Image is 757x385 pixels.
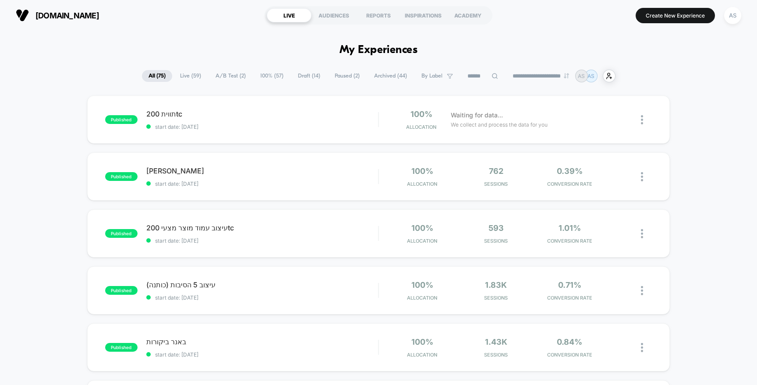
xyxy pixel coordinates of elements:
[401,8,446,22] div: INSPIRATIONS
[407,352,437,358] span: Allocation
[340,44,418,57] h1: My Experiences
[16,9,29,22] img: Visually logo
[146,294,378,301] span: start date: [DATE]
[461,352,531,358] span: Sessions
[641,172,643,181] img: close
[146,109,378,118] span: תווית 200tc
[142,70,172,82] span: All ( 75 )
[559,223,581,233] span: 1.01%
[35,11,99,20] span: [DOMAIN_NAME]
[485,280,507,290] span: 1.83k
[446,8,490,22] div: ACADEMY
[451,120,548,129] span: We collect and process the data for you
[105,286,138,295] span: published
[146,337,378,346] span: באנר ביקורות
[254,70,290,82] span: 100% ( 57 )
[557,166,583,176] span: 0.39%
[173,70,208,82] span: Live ( 59 )
[461,181,531,187] span: Sessions
[105,343,138,352] span: published
[146,124,378,130] span: start date: [DATE]
[328,70,366,82] span: Paused ( 2 )
[411,166,433,176] span: 100%
[267,8,311,22] div: LIVE
[535,238,604,244] span: CONVERSION RATE
[311,8,356,22] div: AUDIENCES
[411,280,433,290] span: 100%
[641,286,643,295] img: close
[407,238,437,244] span: Allocation
[368,70,414,82] span: Archived ( 44 )
[488,223,504,233] span: 593
[13,8,102,22] button: [DOMAIN_NAME]
[587,73,594,79] p: AS
[461,295,531,301] span: Sessions
[411,223,433,233] span: 100%
[558,280,581,290] span: 0.71%
[105,229,138,238] span: published
[146,223,378,232] span: עיצוב עמוד מוצר מצעי 200tc
[535,181,604,187] span: CONVERSION RATE
[105,115,138,124] span: published
[356,8,401,22] div: REPORTS
[489,166,503,176] span: 762
[724,7,741,24] div: AS
[636,8,715,23] button: Create New Experience
[406,124,436,130] span: Allocation
[146,351,378,358] span: start date: [DATE]
[641,343,643,352] img: close
[641,229,643,238] img: close
[410,109,432,119] span: 100%
[451,110,503,120] span: Waiting for data...
[146,237,378,244] span: start date: [DATE]
[146,180,378,187] span: start date: [DATE]
[105,172,138,181] span: published
[291,70,327,82] span: Draft ( 14 )
[641,115,643,124] img: close
[411,337,433,346] span: 100%
[407,295,437,301] span: Allocation
[146,280,378,289] span: עיצוב 5 הסיבות (כותנה)
[564,73,569,78] img: end
[461,238,531,244] span: Sessions
[535,352,604,358] span: CONVERSION RATE
[421,73,442,79] span: By Label
[557,337,582,346] span: 0.84%
[407,181,437,187] span: Allocation
[578,73,585,79] p: AS
[209,70,252,82] span: A/B Test ( 2 )
[485,337,507,346] span: 1.43k
[722,7,744,25] button: AS
[535,295,604,301] span: CONVERSION RATE
[146,166,378,175] span: [PERSON_NAME]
